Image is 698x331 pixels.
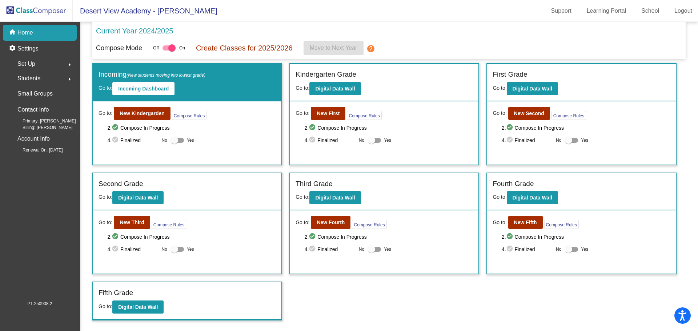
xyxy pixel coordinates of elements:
span: Yes [581,136,588,145]
span: Go to: [99,219,112,226]
span: Go to: [99,85,112,91]
mat-icon: check_circle [112,136,120,145]
span: 4. Finalized [502,245,552,254]
span: Primary: [PERSON_NAME] [11,118,76,124]
p: Small Groups [17,89,53,99]
span: No [162,137,167,144]
span: No [556,137,561,144]
mat-icon: check_circle [309,233,317,241]
span: Off [153,45,159,51]
p: Settings [17,44,39,53]
mat-icon: check_circle [309,245,317,254]
p: Create Classes for 2025/2026 [196,43,293,53]
span: 4. Finalized [305,136,355,145]
b: New Third [120,219,144,225]
mat-icon: check_circle [309,136,317,145]
span: Go to: [493,194,506,200]
span: 2. Compose In Progress [107,124,276,132]
p: Compose Mode [96,43,142,53]
button: Digital Data Wall [112,300,164,314]
a: Learning Portal [581,5,632,17]
button: New First [311,107,345,120]
span: Go to: [296,109,309,117]
span: Yes [384,245,391,254]
button: New Third [114,216,150,229]
span: Go to: [296,85,309,91]
mat-icon: check_circle [506,233,515,241]
button: Digital Data Wall [507,191,558,204]
span: 2. Compose In Progress [502,233,670,241]
button: Compose Rules [152,220,186,229]
span: Go to: [493,109,506,117]
b: Digital Data Wall [513,195,552,201]
mat-icon: home [9,28,17,37]
label: Fifth Grade [99,288,133,298]
button: Compose Rules [172,111,206,120]
mat-icon: check_circle [506,124,515,132]
p: Current Year 2024/2025 [96,25,173,36]
span: 2. Compose In Progress [107,233,276,241]
b: Incoming Dashboard [118,86,169,92]
button: New Fifth [508,216,543,229]
button: New Second [508,107,550,120]
mat-icon: check_circle [112,124,120,132]
span: Go to: [493,85,506,91]
b: New Second [514,110,544,116]
span: Renewal On: [DATE] [11,147,63,153]
span: 4. Finalized [305,245,355,254]
span: No [359,246,364,253]
b: New Fifth [514,219,537,225]
b: Digital Data Wall [315,195,355,201]
span: Set Up [17,59,35,69]
b: New Kindergarden [120,110,165,116]
button: Incoming Dashboard [112,82,174,95]
span: No [359,137,364,144]
span: 2. Compose In Progress [305,124,473,132]
b: Digital Data Wall [315,86,355,92]
button: New Fourth [311,216,350,229]
button: Digital Data Wall [309,191,361,204]
button: Compose Rules [551,111,586,120]
button: Digital Data Wall [309,82,361,95]
span: On [179,45,185,51]
span: Yes [187,245,194,254]
span: Yes [581,245,588,254]
b: Digital Data Wall [118,304,158,310]
button: Compose Rules [347,111,381,120]
a: Support [545,5,577,17]
mat-icon: settings [9,44,17,53]
mat-icon: check_circle [112,245,120,254]
span: Students [17,73,40,84]
b: Digital Data Wall [118,195,158,201]
p: Contact Info [17,105,49,115]
span: (New students moving into lowest grade) [127,73,205,78]
span: Go to: [99,303,112,309]
span: Yes [384,136,391,145]
mat-icon: check_circle [112,233,120,241]
label: Fourth Grade [493,179,534,189]
p: Account Info [17,134,50,144]
button: Digital Data Wall [507,82,558,95]
a: Logout [669,5,698,17]
span: 4. Finalized [107,136,158,145]
span: Go to: [296,194,309,200]
span: 4. Finalized [107,245,158,254]
mat-icon: check_circle [506,245,515,254]
button: Compose Rules [352,220,386,229]
mat-icon: arrow_right [65,60,74,69]
span: Go to: [99,194,112,200]
label: First Grade [493,69,527,80]
mat-icon: help [366,44,375,53]
label: Third Grade [296,179,332,189]
span: Move to Next Year [310,45,357,51]
span: No [556,246,561,253]
label: Incoming [99,69,205,80]
b: New First [317,110,340,116]
p: Home [17,28,33,37]
b: New Fourth [317,219,345,225]
b: Digital Data Wall [513,86,552,92]
span: Go to: [99,109,112,117]
span: Go to: [296,219,309,226]
span: 2. Compose In Progress [305,233,473,241]
mat-icon: arrow_right [65,75,74,84]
